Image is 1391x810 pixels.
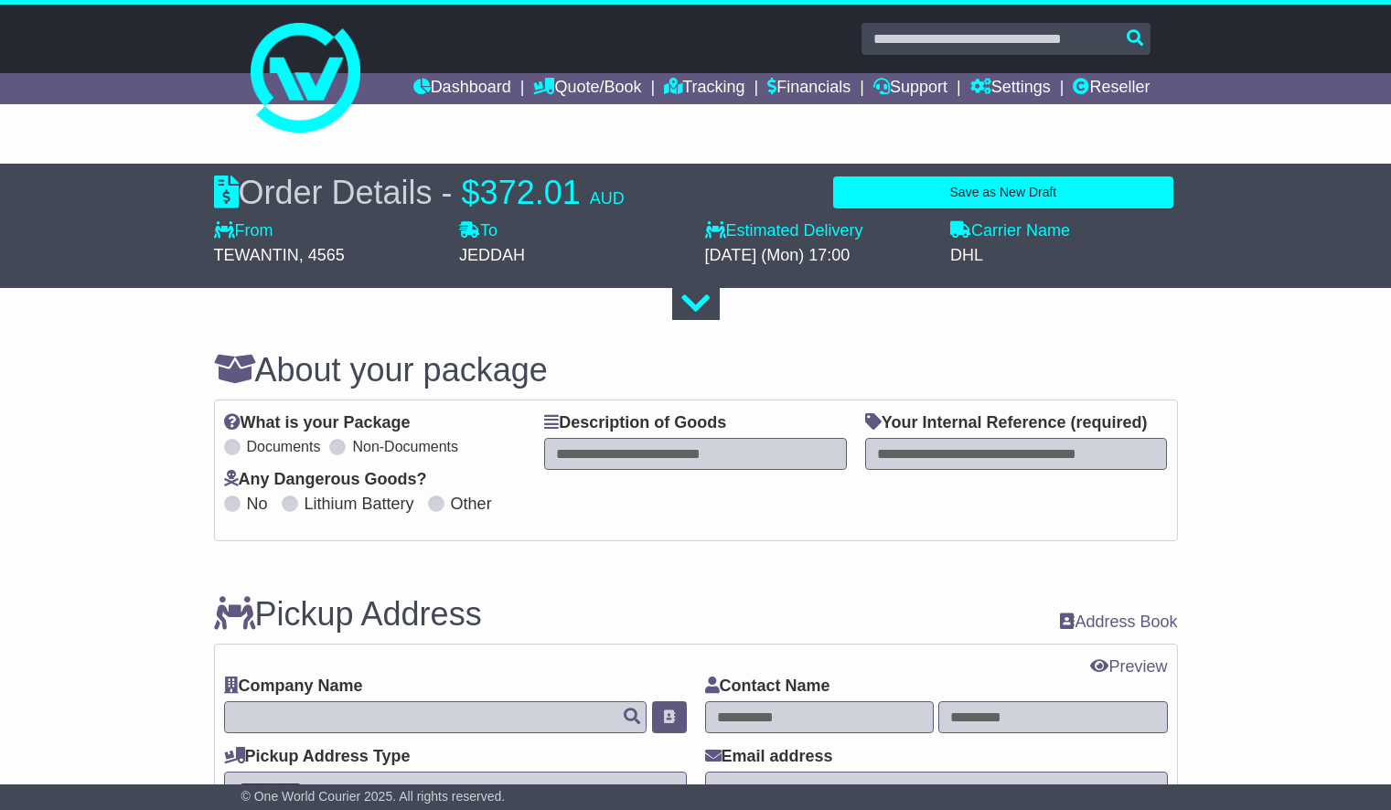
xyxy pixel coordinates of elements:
[1060,613,1177,633] a: Address Book
[224,413,411,433] label: What is your Package
[459,221,498,241] label: To
[299,246,345,264] span: , 4565
[705,747,833,767] label: Email address
[533,73,641,104] a: Quote/Book
[865,413,1148,433] label: Your Internal Reference (required)
[224,470,427,490] label: Any Dangerous Goods?
[214,352,1178,389] h3: About your package
[459,246,525,264] span: JEDDAH
[664,73,744,104] a: Tracking
[214,246,299,264] span: TEWANTIN
[305,495,414,515] label: Lithium Battery
[224,747,411,767] label: Pickup Address Type
[247,438,321,455] label: Documents
[480,174,581,211] span: 372.01
[241,789,506,804] span: © One World Courier 2025. All rights reserved.
[1090,657,1167,676] a: Preview
[950,221,1070,241] label: Carrier Name
[214,596,482,633] h3: Pickup Address
[950,246,1178,266] div: DHL
[544,413,726,433] label: Description of Goods
[224,677,363,697] label: Company Name
[705,677,830,697] label: Contact Name
[214,221,273,241] label: From
[970,73,1051,104] a: Settings
[873,73,947,104] a: Support
[451,495,492,515] label: Other
[767,73,851,104] a: Financials
[247,495,268,515] label: No
[705,246,933,266] div: [DATE] (Mon) 17:00
[462,174,480,211] span: $
[705,221,933,241] label: Estimated Delivery
[352,438,458,455] label: Non-Documents
[833,176,1172,208] button: Save as New Draft
[590,189,625,208] span: AUD
[214,173,625,212] div: Order Details -
[413,73,511,104] a: Dashboard
[1073,73,1150,104] a: Reseller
